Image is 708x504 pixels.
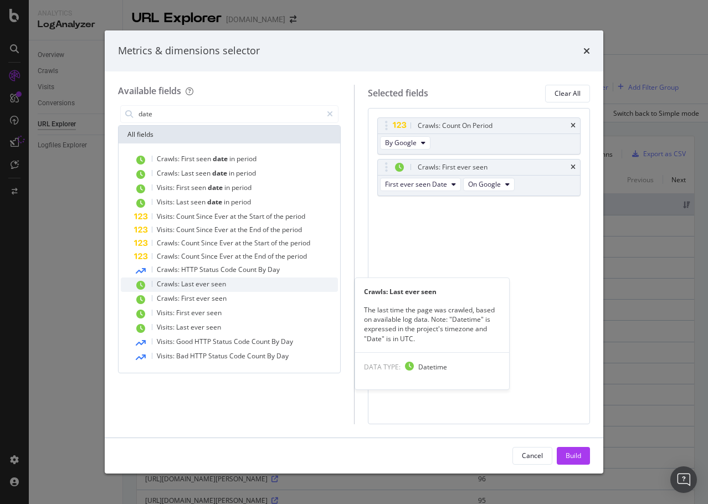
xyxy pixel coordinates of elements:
[157,238,181,248] span: Crawls:
[380,178,461,191] button: First ever seen Date
[270,225,282,234] span: the
[157,225,176,234] span: Visits:
[385,179,447,189] span: First ever seen Date
[522,451,543,460] div: Cancel
[181,168,196,178] span: Last
[571,164,576,171] div: times
[176,351,190,361] span: Bad
[196,294,212,303] span: ever
[214,225,230,234] span: Ever
[181,251,201,261] span: Count
[545,85,590,102] button: Clear All
[211,279,226,289] span: seen
[236,168,256,178] span: period
[418,120,492,131] div: Crawls: Count On Period
[208,183,224,192] span: date
[279,238,290,248] span: the
[229,154,237,163] span: in
[157,351,176,361] span: Visits:
[206,322,221,332] span: seen
[355,305,509,343] div: The last time the page was crawled, based on available log data. Note: "Datetime" is expressed in...
[191,308,207,317] span: ever
[157,265,181,274] span: Crawls:
[118,44,260,58] div: Metrics & dimensions selector
[583,44,590,58] div: times
[157,197,176,207] span: Visits:
[238,265,258,274] span: Count
[201,251,219,261] span: Since
[196,279,211,289] span: ever
[105,30,603,474] div: modal
[157,322,176,332] span: Visits:
[137,106,322,122] input: Search by field name
[271,238,279,248] span: of
[235,251,243,261] span: at
[196,168,212,178] span: seen
[249,225,263,234] span: End
[191,183,208,192] span: seen
[181,279,196,289] span: Last
[119,126,340,143] div: All fields
[157,294,181,303] span: Crawls:
[234,337,252,346] span: Code
[157,183,176,192] span: Visits:
[196,154,213,163] span: seen
[243,251,254,261] span: the
[214,212,230,221] span: Ever
[208,351,229,361] span: Status
[238,212,249,221] span: the
[237,154,256,163] span: period
[213,337,234,346] span: Status
[566,451,581,460] div: Build
[157,337,176,346] span: Visits:
[268,265,280,274] span: Day
[276,351,289,361] span: Day
[219,238,235,248] span: Ever
[268,251,275,261] span: of
[290,238,310,248] span: period
[355,287,509,296] div: Crawls: Last ever seen
[176,308,191,317] span: First
[229,351,247,361] span: Code
[555,89,581,98] div: Clear All
[258,265,268,274] span: By
[368,87,428,100] div: Selected fields
[212,294,227,303] span: seen
[571,122,576,129] div: times
[238,225,249,234] span: the
[230,212,238,221] span: at
[512,447,552,465] button: Cancel
[207,197,224,207] span: date
[190,351,208,361] span: HTTP
[274,212,285,221] span: the
[263,225,270,234] span: of
[281,337,293,346] span: Day
[230,225,238,234] span: at
[243,238,254,248] span: the
[287,251,307,261] span: period
[224,183,232,192] span: in
[282,225,302,234] span: period
[191,197,207,207] span: seen
[181,238,201,248] span: Count
[231,197,251,207] span: period
[670,466,697,493] div: Open Intercom Messenger
[181,265,199,274] span: HTTP
[181,154,196,163] span: First
[213,154,229,163] span: date
[212,168,229,178] span: date
[247,351,267,361] span: Count
[219,251,235,261] span: Ever
[463,178,515,191] button: On Google
[252,337,271,346] span: Count
[468,179,501,189] span: On Google
[220,265,238,274] span: Code
[271,337,281,346] span: By
[285,212,305,221] span: period
[249,212,266,221] span: Start
[191,322,206,332] span: ever
[364,362,401,372] span: DATA TYPE:
[157,251,181,261] span: Crawls:
[267,351,276,361] span: By
[201,238,219,248] span: Since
